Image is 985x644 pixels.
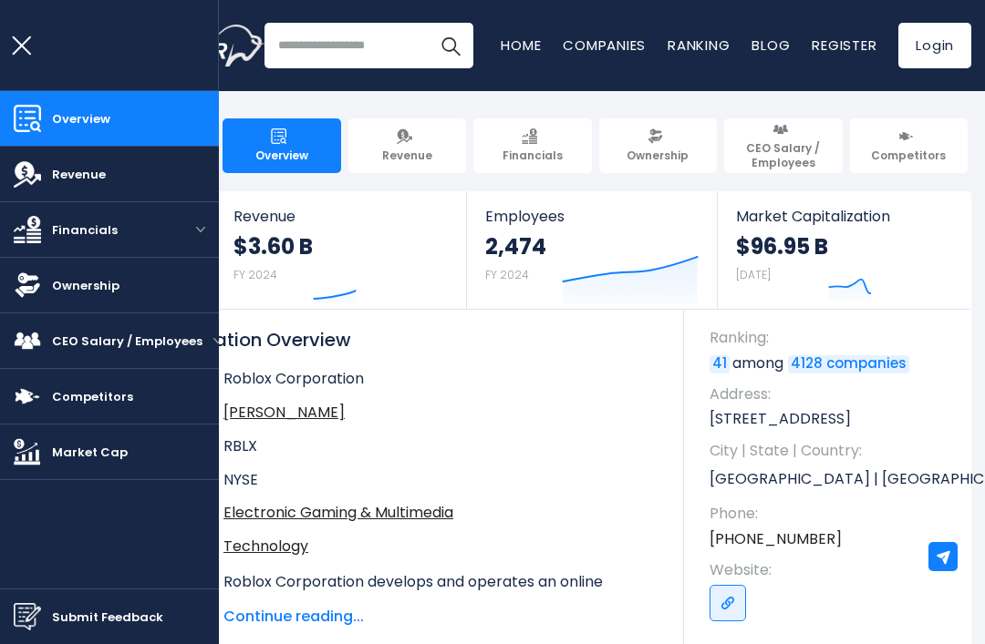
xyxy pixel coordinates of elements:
span: Employees [485,208,700,225]
a: [PHONE_NUMBER] [710,529,842,549]
p: [GEOGRAPHIC_DATA] | [GEOGRAPHIC_DATA] | US [710,465,953,493]
strong: 2,474 [485,232,546,261]
button: open menu [213,313,223,368]
td: Roblox Corporation [223,370,657,396]
span: Revenue [233,208,448,225]
span: Ownership [627,148,689,163]
span: Ownership [52,276,119,295]
span: Revenue [382,148,432,163]
small: FY 2024 [485,267,529,282]
img: Ownership [14,271,41,299]
a: Overview [223,118,341,173]
td: RBLX [223,430,657,464]
span: City | State | Country: [710,441,953,461]
a: Home [501,36,541,55]
a: Go to link [710,585,746,621]
a: Financials [473,118,592,173]
a: Revenue $3.60 B FY 2024 [215,191,466,309]
span: Submit Feedback [52,608,163,627]
a: Employees 2,474 FY 2024 [467,191,718,309]
span: Market Cap [52,443,128,462]
a: Electronic Gaming & Multimedia [223,502,453,523]
span: Market Capitalization [736,208,951,225]
span: Continue reading... [223,606,657,628]
span: Competitors [52,387,133,406]
p: [STREET_ADDRESS] [710,409,953,429]
span: Financials [52,220,118,240]
a: Ownership [599,118,718,173]
a: Revenue [348,118,467,173]
a: Blog [752,36,790,55]
td: NYSE [223,464,657,497]
button: open menu [182,202,219,257]
a: Competitors [850,118,969,173]
span: Overview [52,109,110,128]
strong: $3.60 B [233,232,313,261]
h1: Roblox Corporation Overview [87,328,657,352]
a: 4128 companies [788,355,909,373]
span: Website: [710,560,953,580]
a: Register [812,36,876,55]
button: Search [428,23,473,68]
a: Ranking [668,36,730,55]
strong: $96.95 B [736,232,828,261]
span: Competitors [871,148,946,163]
small: [DATE] [736,267,771,282]
span: Overview [255,148,308,163]
span: CEO Salary / Employees [52,332,202,351]
span: Revenue [52,165,106,184]
a: Login [898,23,971,68]
span: CEO Salary / Employees [732,141,835,169]
p: among [710,353,953,373]
span: Financials [503,148,563,163]
a: CEO Salary / Employees [724,118,843,173]
a: ceo [223,402,345,423]
a: Companies [563,36,646,55]
span: Address: [710,384,953,404]
span: Phone: [710,504,953,524]
a: Market Capitalization $96.95 B [DATE] [718,191,969,309]
a: Technology [223,536,308,557]
a: 41 [710,355,730,373]
small: FY 2024 [233,267,277,282]
span: Ranking: [710,328,953,348]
